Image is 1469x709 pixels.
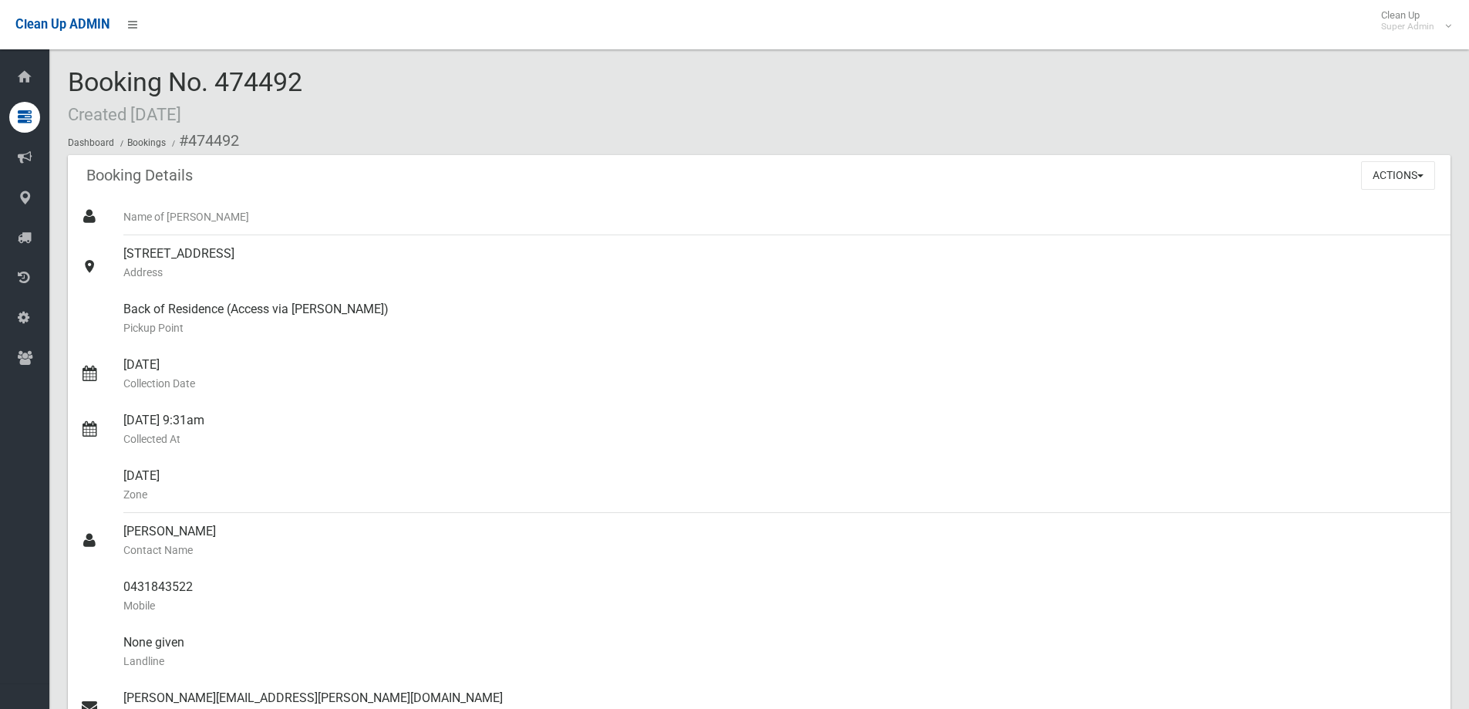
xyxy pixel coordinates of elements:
[123,624,1438,680] div: None given
[1373,9,1450,32] span: Clean Up
[123,402,1438,457] div: [DATE] 9:31am
[123,457,1438,513] div: [DATE]
[168,127,239,155] li: #474492
[68,104,181,124] small: Created [DATE]
[68,160,211,191] header: Booking Details
[1361,161,1435,190] button: Actions
[123,235,1438,291] div: [STREET_ADDRESS]
[123,346,1438,402] div: [DATE]
[123,319,1438,337] small: Pickup Point
[123,596,1438,615] small: Mobile
[123,541,1438,559] small: Contact Name
[123,263,1438,282] small: Address
[123,291,1438,346] div: Back of Residence (Access via [PERSON_NAME])
[123,569,1438,624] div: 0431843522
[123,513,1438,569] div: [PERSON_NAME]
[68,66,302,127] span: Booking No. 474492
[123,374,1438,393] small: Collection Date
[123,430,1438,448] small: Collected At
[123,652,1438,670] small: Landline
[127,137,166,148] a: Bookings
[68,137,114,148] a: Dashboard
[123,208,1438,226] small: Name of [PERSON_NAME]
[123,485,1438,504] small: Zone
[1381,21,1434,32] small: Super Admin
[15,17,110,32] span: Clean Up ADMIN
